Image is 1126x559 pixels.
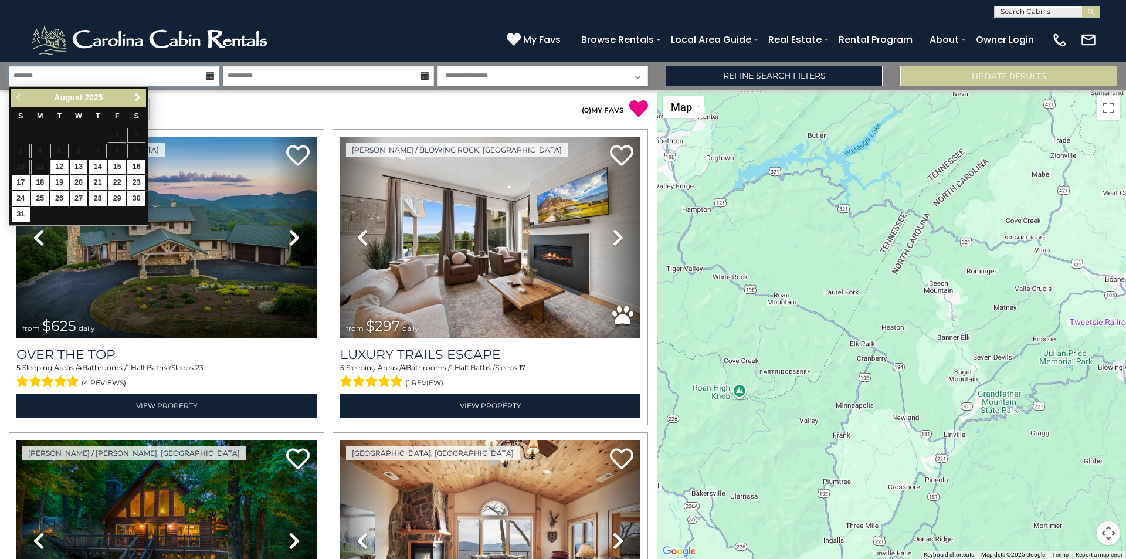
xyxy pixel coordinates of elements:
a: 14 [89,160,107,174]
a: [PERSON_NAME] / [PERSON_NAME], [GEOGRAPHIC_DATA] [22,446,246,460]
a: Real Estate [762,29,827,50]
button: Change map style [663,96,704,118]
a: Add to favorites [610,447,633,472]
a: View Property [340,394,640,418]
a: Next [130,90,145,105]
span: Map data ©2025 Google [981,551,1045,558]
button: Map camera controls [1097,521,1120,545]
span: 23 [195,363,204,372]
a: 19 [50,175,69,190]
a: Browse Rentals [575,29,660,50]
a: My Favs [507,32,564,48]
span: Wednesday [75,112,82,120]
a: Owner Login [970,29,1040,50]
img: Google [660,544,698,559]
a: Report a map error [1076,551,1122,558]
span: daily [79,324,95,333]
a: 12 [50,160,69,174]
img: mail-regular-white.png [1080,32,1097,48]
span: $297 [366,317,400,334]
span: Tuesday [57,112,62,120]
span: from [346,324,364,333]
span: ( ) [582,106,591,114]
a: Add to favorites [286,144,310,169]
a: 24 [12,191,30,206]
a: Terms [1052,551,1069,558]
span: Next [133,93,143,102]
img: thumbnail_168695581.jpeg [340,137,640,338]
a: About [924,29,965,50]
span: August [54,93,82,102]
img: thumbnail_167153549.jpeg [16,137,317,338]
span: 4 [77,363,82,372]
span: 0 [584,106,589,114]
span: Thursday [96,112,100,120]
span: My Favs [523,32,561,47]
a: 22 [108,175,126,190]
span: daily [402,324,419,333]
a: [GEOGRAPHIC_DATA], [GEOGRAPHIC_DATA] [346,446,520,460]
span: (4 reviews) [82,375,126,391]
a: View Property [16,394,317,418]
span: Map [671,101,692,113]
a: 17 [12,175,30,190]
span: 1 Half Baths / [127,363,171,372]
a: 29 [108,191,126,206]
a: 13 [70,160,88,174]
a: 30 [127,191,145,206]
a: (0)MY FAVS [582,106,624,114]
a: 18 [31,175,49,190]
a: 25 [31,191,49,206]
span: Sunday [18,112,23,120]
button: Keyboard shortcuts [924,551,974,559]
span: (1 review) [405,375,443,391]
a: 26 [50,191,69,206]
img: phone-regular-white.png [1052,32,1068,48]
a: Over The Top [16,347,317,362]
span: Monday [37,112,43,120]
a: 23 [127,175,145,190]
span: 4 [401,363,406,372]
span: 17 [519,363,525,372]
a: 28 [89,191,107,206]
span: Saturday [134,112,139,120]
span: 5 [340,363,344,372]
span: Friday [115,112,120,120]
div: Sleeping Areas / Bathrooms / Sleeps: [16,362,317,391]
a: Luxury Trails Escape [340,347,640,362]
a: Open this area in Google Maps (opens a new window) [660,544,698,559]
div: Sleeping Areas / Bathrooms / Sleeps: [340,362,640,391]
a: Local Area Guide [665,29,757,50]
a: 15 [108,160,126,174]
span: from [22,324,40,333]
span: $625 [42,317,76,334]
a: 27 [70,191,88,206]
a: 16 [127,160,145,174]
a: 21 [89,175,107,190]
a: 20 [70,175,88,190]
a: Rental Program [833,29,918,50]
a: Add to favorites [286,447,310,472]
img: White-1-2.png [29,22,273,57]
button: Toggle fullscreen view [1097,96,1120,120]
span: 1 Half Baths / [450,363,495,372]
span: 2025 [84,93,103,102]
a: [PERSON_NAME] / Blowing Rock, [GEOGRAPHIC_DATA] [346,143,568,157]
span: 5 [16,363,21,372]
a: Add to favorites [610,144,633,169]
button: Update Results [900,66,1117,86]
a: 31 [12,207,30,222]
a: Refine Search Filters [666,66,883,86]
